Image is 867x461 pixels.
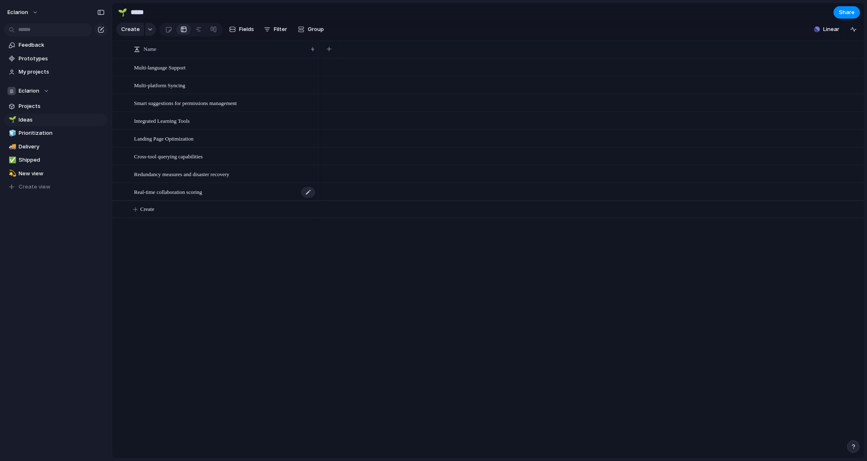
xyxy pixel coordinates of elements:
[116,6,129,19] button: 🌱
[308,25,324,33] span: Group
[7,143,16,151] button: 🚚
[4,154,108,166] a: ✅Shipped
[7,116,16,124] button: 🌱
[4,141,108,153] a: 🚚Delivery
[121,25,140,33] span: Create
[134,187,202,196] span: Real-time collaboration scoring
[823,25,839,33] span: Linear
[274,25,287,33] span: Filter
[19,170,105,178] span: New view
[19,129,105,137] span: Prioritization
[239,25,254,33] span: Fields
[19,143,105,151] span: Delivery
[19,102,105,110] span: Projects
[4,181,108,193] button: Create view
[19,116,105,124] span: Ideas
[9,115,14,124] div: 🌱
[19,156,105,164] span: Shipped
[4,53,108,65] a: Prototypes
[7,8,28,17] span: Eclarion
[4,85,108,97] button: Eclarion
[134,169,229,179] span: Redundancy measures and disaster recovery
[19,183,50,191] span: Create view
[7,156,16,164] button: ✅
[134,62,186,72] span: Multi-language Support
[7,170,16,178] button: 💫
[294,23,328,36] button: Group
[4,39,108,51] a: Feedback
[226,23,257,36] button: Fields
[811,23,843,36] button: Linear
[4,127,108,139] a: 🧊Prioritization
[4,167,108,180] a: 💫New view
[134,151,203,161] span: Cross-tool querying capabilities
[134,80,185,90] span: Multi-platform Syncing
[9,169,14,178] div: 💫
[19,87,39,95] span: Eclarion
[19,41,105,49] span: Feedback
[144,45,156,53] span: Name
[134,134,194,143] span: Landing Page Optimization
[833,6,860,19] button: Share
[839,8,855,17] span: Share
[9,155,14,165] div: ✅
[4,114,108,126] a: 🌱Ideas
[19,55,105,63] span: Prototypes
[7,129,16,137] button: 🧊
[9,142,14,151] div: 🚚
[116,23,144,36] button: Create
[4,66,108,78] a: My projects
[261,23,290,36] button: Filter
[118,7,127,18] div: 🌱
[134,116,190,125] span: Integrated Learning Tools
[134,98,237,107] span: Smart suggestions for permissions management
[4,100,108,112] a: Projects
[140,205,154,213] span: Create
[19,68,105,76] span: My projects
[9,129,14,138] div: 🧊
[4,6,43,19] button: Eclarion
